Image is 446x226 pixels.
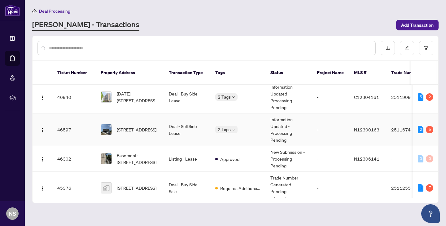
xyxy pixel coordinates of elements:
[418,184,423,192] div: 1
[52,61,96,85] th: Ticket Number
[400,41,414,55] button: edit
[401,20,434,30] span: Add Transaction
[101,124,111,135] img: thumbnail-img
[312,172,349,204] td: -
[37,125,47,135] button: Logo
[101,92,111,102] img: thumbnail-img
[37,183,47,193] button: Logo
[9,209,16,218] span: NS
[37,154,47,164] button: Logo
[40,128,45,133] img: Logo
[312,113,349,146] td: -
[164,113,210,146] td: Deal - Sell Side Lease
[419,41,433,55] button: filter
[164,146,210,172] td: Listing - Lease
[39,8,70,14] span: Deal Processing
[381,41,395,55] button: download
[386,113,430,146] td: 2511674
[232,128,235,131] span: down
[396,20,439,30] button: Add Transaction
[220,156,239,162] span: Approved
[418,155,423,162] div: 0
[164,81,210,113] td: Deal - Buy Side Lease
[5,5,20,16] img: logo
[426,155,433,162] div: 0
[354,127,379,132] span: N12300163
[354,156,379,162] span: N12306141
[424,46,428,50] span: filter
[117,90,159,104] span: [DATE]-[STREET_ADDRESS][PERSON_NAME]
[96,61,164,85] th: Property Address
[52,81,96,113] td: 46940
[426,126,433,133] div: 5
[418,93,423,101] div: 5
[312,61,349,85] th: Project Name
[421,204,440,223] button: Open asap
[40,95,45,100] img: Logo
[386,146,430,172] td: -
[218,93,231,100] span: 2 Tags
[164,61,210,85] th: Transaction Type
[265,146,312,172] td: New Submission - Processing Pending
[386,61,430,85] th: Trade Number
[349,61,386,85] th: MLS #
[265,81,312,113] td: Information Updated - Processing Pending
[52,172,96,204] td: 45376
[312,81,349,113] td: -
[101,153,111,164] img: thumbnail-img
[210,61,265,85] th: Tags
[312,146,349,172] td: -
[426,184,433,192] div: 7
[101,183,111,193] img: thumbnail-img
[265,61,312,85] th: Status
[218,126,231,133] span: 2 Tags
[386,172,430,204] td: 2511255
[386,46,390,50] span: download
[232,95,235,99] span: down
[386,81,430,113] td: 2511909
[164,172,210,204] td: Deal - Buy Side Sale
[354,94,379,100] span: C12304161
[405,46,409,50] span: edit
[117,152,159,166] span: Basement-[STREET_ADDRESS]
[37,92,47,102] button: Logo
[40,157,45,162] img: Logo
[418,126,423,133] div: 2
[220,185,260,192] span: Requires Additional Docs
[117,126,156,133] span: [STREET_ADDRESS]
[117,184,156,191] span: [STREET_ADDRESS]
[426,93,433,101] div: 2
[52,113,96,146] td: 46597
[265,172,312,204] td: Trade Number Generated - Pending Information
[32,9,37,13] span: home
[40,186,45,191] img: Logo
[265,113,312,146] td: Information Updated - Processing Pending
[52,146,96,172] td: 46302
[32,20,139,31] a: [PERSON_NAME] - Transactions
